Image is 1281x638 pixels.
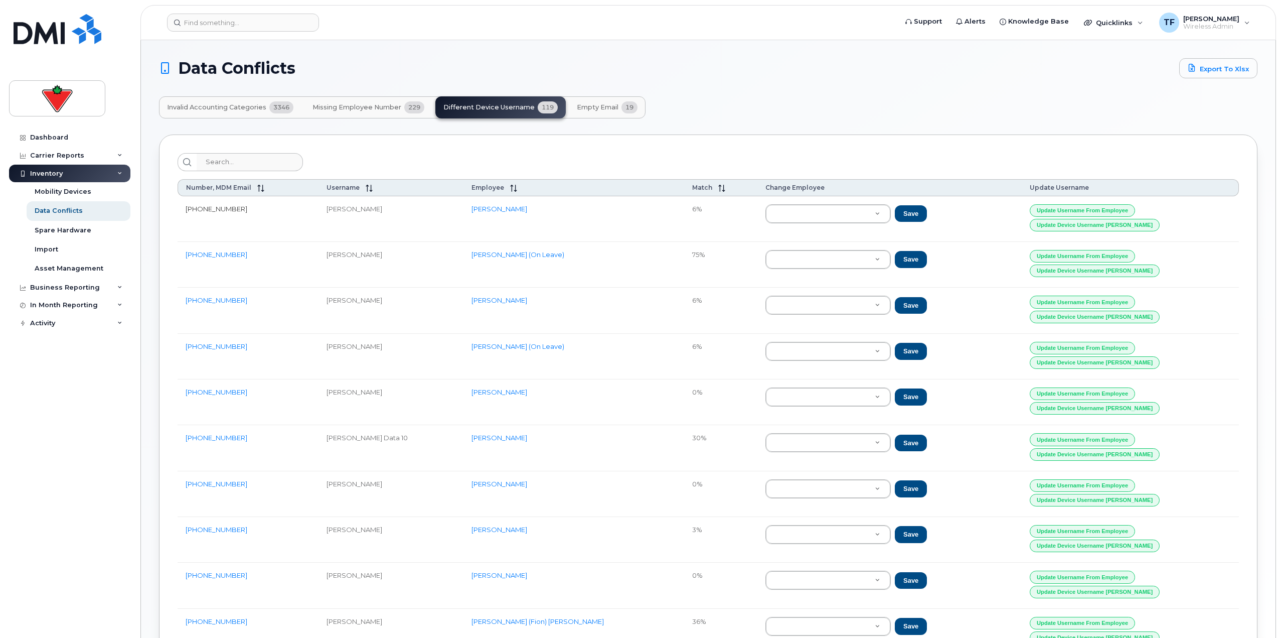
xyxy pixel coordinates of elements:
span: Invalid Accounting Categories [167,103,266,111]
td: [PERSON_NAME] [318,196,463,242]
button: Update Username from Employee [1030,479,1135,492]
td: 30% [684,425,757,471]
button: Update Device Username [PERSON_NAME] [1030,586,1160,598]
a: Export to Xlsx [1179,58,1257,78]
button: Save [895,343,927,360]
button: Update Device Username [PERSON_NAME] [1030,356,1160,369]
span: Update Username [1030,184,1089,191]
a: [PERSON_NAME] (On Leave) [471,342,564,350]
span: Missing Employee Number [312,103,401,111]
a: [PHONE_NUMBER] [186,617,247,625]
span: 229 [404,101,424,113]
a: [PERSON_NAME] [471,205,527,213]
span: 19 [621,101,637,113]
button: Save [895,526,927,543]
td: 6% [684,334,757,379]
a: [PHONE_NUMBER] [186,480,247,488]
button: Update Device Username [PERSON_NAME] [1030,265,1160,277]
td: 0% [684,379,757,425]
a: [PERSON_NAME] [471,480,527,488]
a: [PHONE_NUMBER] [186,434,247,442]
button: Update Username from Employee [1030,204,1135,217]
button: Update Username from Employee [1030,250,1135,263]
span: Username [327,184,360,191]
td: 0% [684,471,757,517]
td: [PERSON_NAME] [318,471,463,517]
button: Save [895,251,927,268]
a: [PHONE_NUMBER] [186,526,247,534]
button: Update Device Username [PERSON_NAME] [1030,494,1160,506]
span: 3346 [269,101,293,113]
td: [PERSON_NAME] [318,379,463,425]
a: [PHONE_NUMBER] [186,342,247,350]
button: Save [895,618,927,635]
a: [PHONE_NUMBER] [186,296,247,304]
button: Save [895,480,927,497]
td: [PERSON_NAME] Data 10 [318,425,463,471]
span: Change Employee [765,184,825,191]
span: Match [692,184,712,191]
td: [PERSON_NAME] [318,288,463,333]
span: Employee [471,184,504,191]
a: [PERSON_NAME] [471,388,527,396]
button: Update Device Username [PERSON_NAME] [1030,402,1160,415]
a: [PERSON_NAME] [471,434,527,442]
button: Update Device Username [PERSON_NAME] [1030,311,1160,323]
td: [PERSON_NAME] [318,563,463,608]
button: Update Device Username [PERSON_NAME] [1030,219,1160,231]
button: Update Device Username [PERSON_NAME] [1030,540,1160,552]
button: Update Device Username [PERSON_NAME] [1030,448,1160,461]
td: 75% [684,242,757,288]
td: 3% [684,517,757,563]
button: Update Username from Employee [1030,525,1135,538]
button: Save [895,389,927,406]
a: [PHONE_NUMBER] [186,388,247,396]
td: 0% [684,563,757,608]
button: Update Username from Employee [1030,617,1135,629]
button: Update Username from Employee [1030,296,1135,308]
a: [PERSON_NAME] (On Leave) [471,250,564,259]
input: Search... [197,153,303,171]
button: Update Username from Employee [1030,388,1135,400]
a: [PERSON_NAME] (Fion) [PERSON_NAME] [471,617,604,625]
button: Update Username from Employee [1030,571,1135,583]
td: 6% [684,288,757,333]
button: Save [895,297,927,314]
td: [PERSON_NAME] [318,334,463,379]
a: [PHONE_NUMBER] [186,205,247,213]
button: Update Username from Employee [1030,433,1135,446]
span: Number, MDM Email [186,184,251,191]
button: Update Username from Employee [1030,342,1135,354]
a: [PHONE_NUMBER] [186,250,247,259]
span: Data Conflicts [178,61,295,76]
a: [PERSON_NAME] [471,526,527,534]
td: [PERSON_NAME] [318,242,463,288]
a: [PERSON_NAME] [471,571,527,579]
span: Empty Email [577,103,618,111]
a: [PERSON_NAME] [471,296,527,304]
td: [PERSON_NAME] [318,517,463,563]
td: 6% [684,196,757,242]
a: [PHONE_NUMBER] [186,571,247,579]
button: Save [895,205,927,222]
button: Save [895,572,927,589]
button: Save [895,435,927,452]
